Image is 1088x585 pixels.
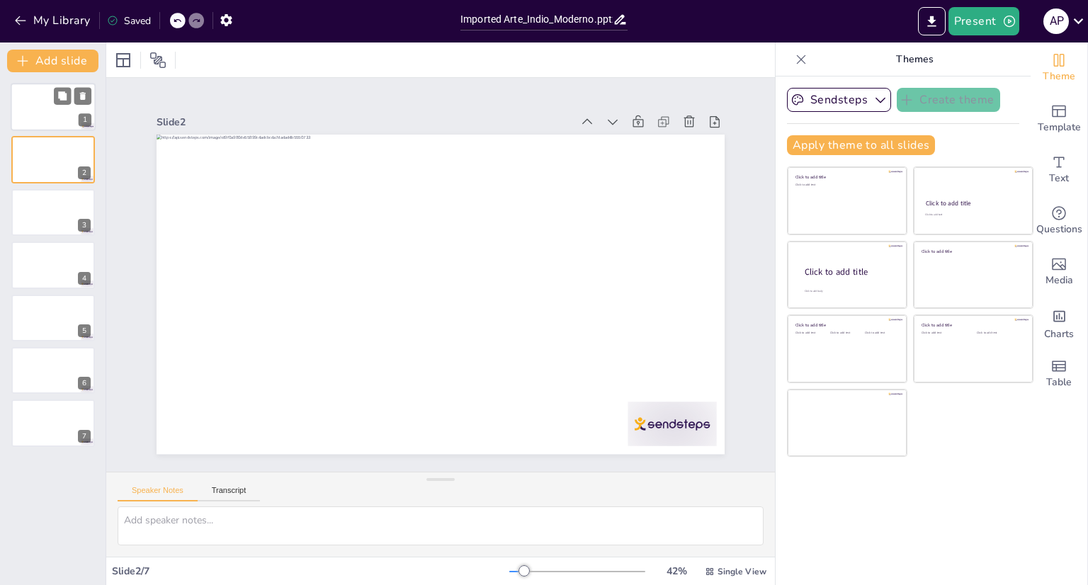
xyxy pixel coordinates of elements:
span: Template [1038,120,1081,135]
span: Text [1049,171,1069,186]
div: Slide 2 / 7 [112,564,509,578]
input: Insert title [460,9,613,30]
button: Add slide [7,50,98,72]
button: Apply theme to all slides [787,135,935,155]
div: 3 [11,189,95,236]
div: Click to add title [922,322,1023,328]
button: Duplicate Slide [54,87,71,104]
div: 3 [78,219,91,232]
div: Layout [112,49,135,72]
button: Transcript [198,486,261,501]
span: Theme [1043,69,1075,84]
div: Click to add body [805,290,894,293]
div: 2 [78,166,91,179]
button: Delete Slide [74,87,91,104]
div: Add charts and graphs [1031,297,1087,348]
div: 7 [78,430,91,443]
div: Click to add title [922,248,1023,254]
button: Create theme [897,88,1000,112]
div: 5 [11,295,95,341]
div: Click to add text [922,331,966,335]
div: Click to add title [926,199,1020,208]
div: Click to add text [865,331,897,335]
span: Media [1045,273,1073,288]
div: Click to add text [795,331,827,335]
button: Present [948,7,1019,35]
p: Themes [812,42,1016,76]
div: A P [1043,8,1069,34]
div: Get real-time input from your audience [1031,195,1087,246]
div: Click to add text [830,331,862,335]
div: Saved [107,14,151,28]
div: Click to add text [977,331,1021,335]
div: 7 [11,399,95,446]
div: Add a table [1031,348,1087,399]
div: 1 [11,83,96,131]
div: 6 [11,347,95,394]
div: Add text boxes [1031,144,1087,195]
div: Add images, graphics, shapes or video [1031,246,1087,297]
div: Click to add text [925,213,1019,217]
div: Click to add text [795,183,897,187]
span: Single View [718,566,766,577]
div: 6 [78,377,91,390]
span: Position [149,52,166,69]
button: Export to PowerPoint [918,7,946,35]
div: Slide 2 [157,115,572,129]
span: Questions [1036,222,1082,237]
div: 42 % [659,564,693,578]
div: 5 [78,324,91,337]
div: Change the overall theme [1031,42,1087,93]
div: Click to add title [795,174,897,180]
div: 2 [11,136,95,183]
button: Speaker Notes [118,486,198,501]
div: 4 [78,272,91,285]
div: 1 [79,114,91,127]
div: Click to add title [805,266,895,278]
span: Table [1046,375,1072,390]
span: Charts [1044,326,1074,342]
button: Sendsteps [787,88,891,112]
button: My Library [11,9,96,32]
div: 4 [11,242,95,288]
div: Click to add title [795,322,897,328]
div: Add ready made slides [1031,93,1087,144]
button: A P [1043,7,1069,35]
